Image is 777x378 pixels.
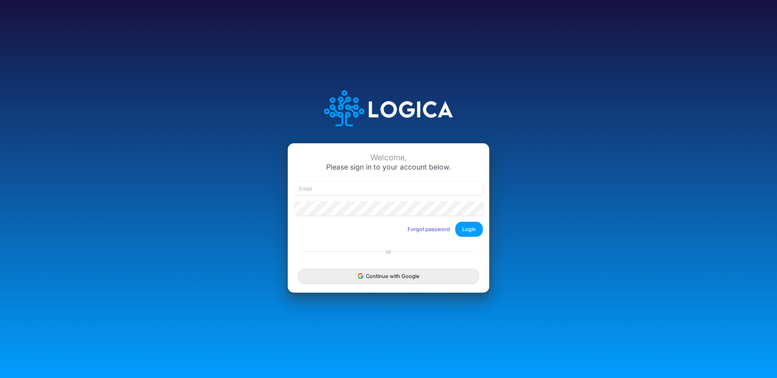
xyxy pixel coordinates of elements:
button: Forgot password [402,223,455,236]
input: Email [294,182,483,195]
span: Please sign in to your account below. [326,163,451,171]
button: Continue with Google [298,269,479,284]
div: Welcome, [294,153,483,162]
button: Login [455,222,483,237]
